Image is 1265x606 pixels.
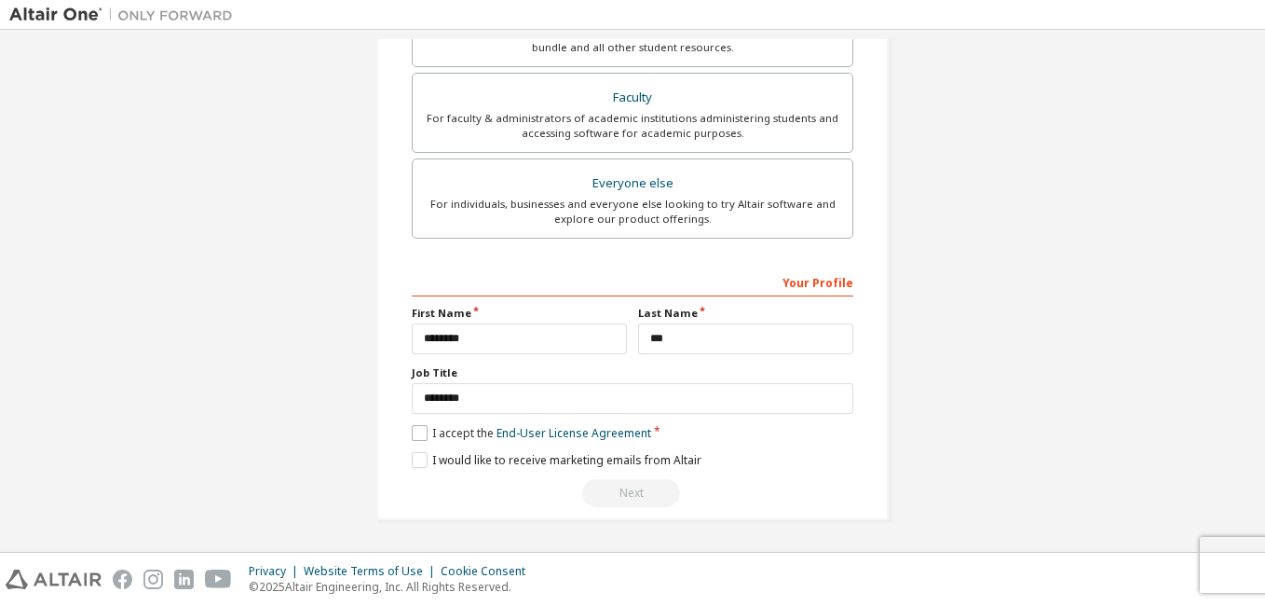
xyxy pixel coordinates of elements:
[412,452,701,468] label: I would like to receive marketing emails from Altair
[6,570,102,589] img: altair_logo.svg
[424,85,841,111] div: Faculty
[113,570,132,589] img: facebook.svg
[441,564,537,579] div: Cookie Consent
[249,579,537,595] p: ©
[496,425,651,441] a: End-User License Agreement
[174,570,194,589] img: linkedin.svg
[424,111,841,141] div: For faculty & administrators of academic institutions administering students and accessing softwa...
[205,570,232,589] img: youtube.svg
[412,306,627,321] label: First Name
[424,197,841,227] div: For individuals, businesses and everyone else looking to try Altair software and explore our prod...
[424,25,841,55] div: For currently enrolled students looking to access the free Altair Student Edition bundle and all ...
[424,171,841,197] div: Everyone else
[9,6,242,24] img: Altair One
[412,267,853,296] div: Your Profile
[259,579,511,595] font: 2025 Altair Engineering, Inc. All Rights Reserved.
[412,479,853,507] div: Read and acccept EULA to continue
[412,365,853,380] label: Job Title
[143,570,163,589] img: instagram.svg
[249,564,304,579] div: Privacy
[304,564,441,579] div: Website Terms of Use
[638,306,853,321] label: Last Name
[412,425,651,441] label: I accept the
